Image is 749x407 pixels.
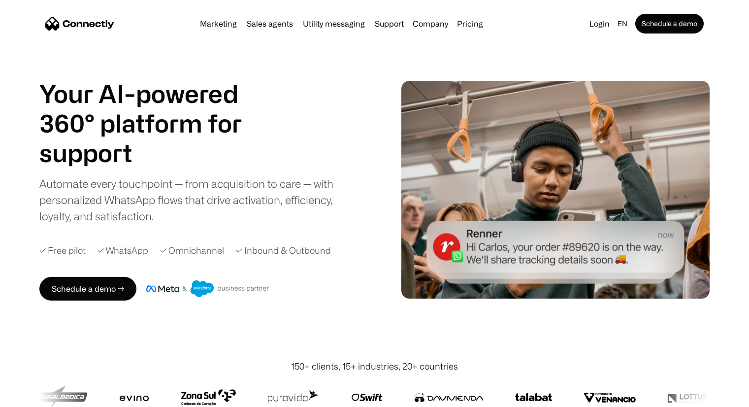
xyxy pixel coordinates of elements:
[453,20,487,28] a: Pricing
[39,244,86,257] div: ✓ Free pilot
[39,138,266,168] div: carousel
[410,17,451,31] div: Company
[160,244,224,257] div: ✓ Omnichannel
[586,17,614,31] a: Login
[39,79,266,138] h1: Your AI-powered 360° platform for
[371,20,408,28] a: Support
[98,244,148,257] div: ✓ WhatsApp
[618,17,627,31] div: en
[291,360,458,373] div: 150+ clients, 15+ industries, 20+ countries
[45,16,114,31] a: home
[299,20,369,28] a: Utility messaging
[614,17,633,31] div: en
[413,17,448,31] div: Company
[243,20,297,28] a: Sales agents
[39,138,266,168] h1: support
[196,20,241,28] a: Marketing
[146,280,269,297] img: Meta and Salesforce business partner badge.
[635,14,704,34] a: Schedule a demo
[236,244,331,257] div: ✓ Inbound & Outbound
[39,138,266,168] div: 2 of 4
[39,277,136,301] a: Schedule a demo →
[10,389,59,404] aside: Language selected: English
[39,175,350,224] div: Automate every touchpoint — from acquisition to care — with personalized WhatsApp flows that driv...
[20,390,59,404] ul: Language list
